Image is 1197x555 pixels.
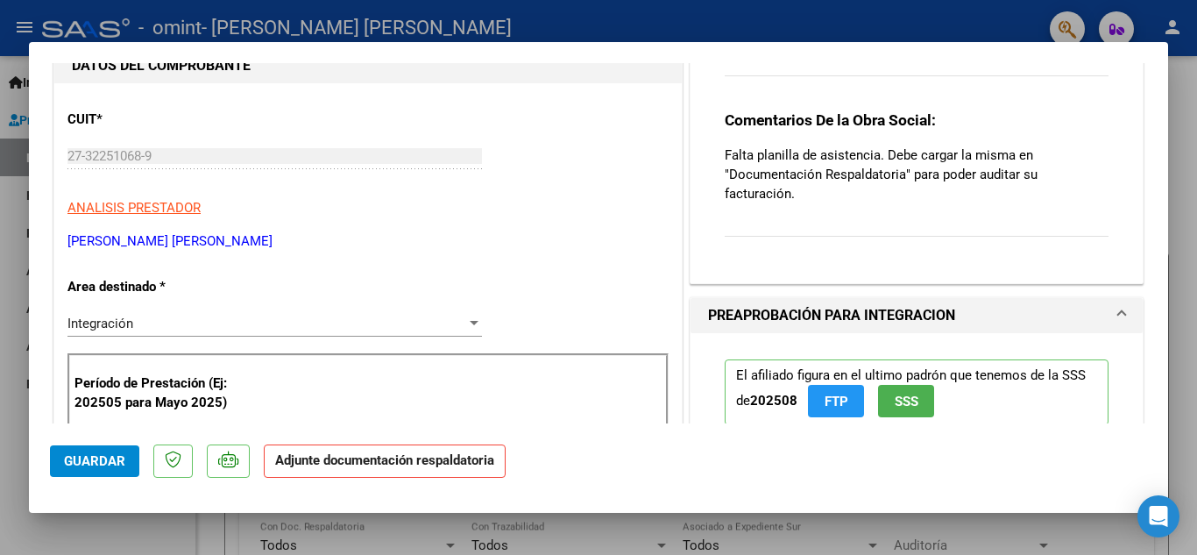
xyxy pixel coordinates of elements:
[72,57,251,74] strong: DATOS DEL COMPROBANTE
[1137,495,1179,537] div: Open Intercom Messenger
[708,305,955,326] h1: PREAPROBACIÓN PARA INTEGRACION
[750,393,797,409] strong: 202508
[878,385,934,417] button: SSS
[67,200,201,216] span: ANALISIS PRESTADOR
[725,359,1108,425] p: El afiliado figura en el ultimo padrón que tenemos de la SSS de
[74,374,251,413] p: Período de Prestación (Ej: 202505 para Mayo 2025)
[725,111,936,129] strong: Comentarios De la Obra Social:
[691,298,1143,333] mat-expansion-panel-header: PREAPROBACIÓN PARA INTEGRACION
[67,277,248,297] p: Area destinado *
[50,445,139,477] button: Guardar
[825,394,848,409] span: FTP
[808,385,864,417] button: FTP
[275,452,494,468] strong: Adjunte documentación respaldatoria
[725,146,1108,203] p: Falta planilla de asistencia. Debe cargar la misma en "Documentación Respaldatoria" para poder au...
[67,231,669,252] p: [PERSON_NAME] [PERSON_NAME]
[895,394,918,409] span: SSS
[64,453,125,469] span: Guardar
[67,316,133,331] span: Integración
[67,110,248,130] p: CUIT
